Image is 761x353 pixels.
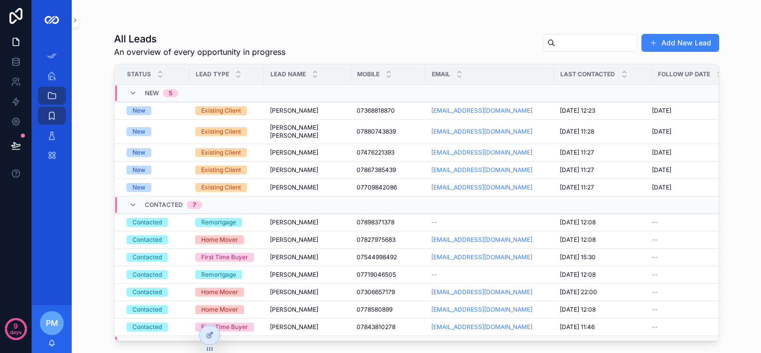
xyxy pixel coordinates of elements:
[431,183,548,191] a: [EMAIL_ADDRESS][DOMAIN_NAME]
[652,166,730,174] a: [DATE]
[560,149,645,157] a: [DATE] 11:27
[652,128,671,136] span: [DATE]
[357,323,419,331] a: 07843810278
[270,271,318,279] span: [PERSON_NAME]
[127,106,183,115] a: New
[560,70,615,78] span: Last Contacted
[652,107,730,115] a: [DATE]
[431,236,548,244] a: [EMAIL_ADDRESS][DOMAIN_NAME]
[270,124,345,140] span: [PERSON_NAME] [PERSON_NAME]
[201,253,248,262] div: First Time Buyer
[431,323,548,331] a: [EMAIL_ADDRESS][DOMAIN_NAME]
[270,107,345,115] a: [PERSON_NAME]
[357,218,394,226] span: 07898371378
[652,236,730,244] a: --
[560,149,594,157] span: [DATE] 11:27
[357,183,419,191] a: 07709842086
[44,12,60,28] img: App logo
[195,305,258,314] a: Home Mover
[10,325,22,339] p: days
[270,183,318,191] span: [PERSON_NAME]
[560,306,645,314] a: [DATE] 12:08
[270,166,345,174] a: [PERSON_NAME]
[201,166,241,175] div: Existing Client
[195,127,258,136] a: Existing Client
[357,183,397,191] span: 07709842086
[560,253,596,261] span: [DATE] 15:30
[431,218,437,226] span: --
[431,128,548,136] a: [EMAIL_ADDRESS][DOMAIN_NAME]
[357,218,419,226] a: 07898371378
[652,218,658,226] span: --
[652,323,658,331] span: --
[641,34,719,52] button: Add New Lead
[270,218,345,226] a: [PERSON_NAME]
[652,107,671,115] span: [DATE]
[127,148,183,157] a: New
[201,218,236,227] div: Remortgage
[270,306,345,314] a: [PERSON_NAME]
[357,306,392,314] span: 0778580899
[270,70,306,78] span: Lead Name
[431,253,548,261] a: [EMAIL_ADDRESS][DOMAIN_NAME]
[132,166,145,175] div: New
[652,271,730,279] a: --
[132,305,162,314] div: Contacted
[357,271,396,279] span: 07719046505
[357,236,419,244] a: 07827975683
[431,218,548,226] a: --
[132,148,145,157] div: New
[431,107,548,115] a: [EMAIL_ADDRESS][DOMAIN_NAME]
[270,323,345,331] a: [PERSON_NAME]
[652,166,671,174] span: [DATE]
[195,148,258,157] a: Existing Client
[127,235,183,244] a: Contacted
[431,271,437,279] span: --
[357,166,396,174] span: 07867385439
[560,236,596,244] span: [DATE] 12:08
[560,288,645,296] a: [DATE] 22:00
[132,235,162,244] div: Contacted
[270,218,318,226] span: [PERSON_NAME]
[431,149,548,157] a: [EMAIL_ADDRESS][DOMAIN_NAME]
[127,70,151,78] span: Status
[560,107,645,115] a: [DATE] 12:23
[195,106,258,115] a: Existing Client
[357,253,397,261] span: 07544998492
[431,306,548,314] a: [EMAIL_ADDRESS][DOMAIN_NAME]
[270,166,318,174] span: [PERSON_NAME]
[127,253,183,262] a: Contacted
[560,128,645,136] a: [DATE] 11:28
[357,236,395,244] span: 07827975683
[195,323,258,332] a: First Time Buyer
[431,271,548,279] a: --
[201,270,236,279] div: Remortgage
[127,183,183,192] a: New
[13,321,18,331] p: 9
[201,127,241,136] div: Existing Client
[652,306,730,314] a: --
[431,253,532,261] a: [EMAIL_ADDRESS][DOMAIN_NAME]
[560,166,645,174] a: [DATE] 11:27
[270,306,318,314] span: [PERSON_NAME]
[560,128,594,136] span: [DATE] 11:28
[357,306,419,314] a: 0778580899
[193,201,196,209] div: 7
[145,201,183,209] span: Contacted
[132,270,162,279] div: Contacted
[201,148,241,157] div: Existing Client
[357,107,395,115] span: 07368818870
[270,236,318,244] span: [PERSON_NAME]
[195,166,258,175] a: Existing Client
[270,253,345,261] a: [PERSON_NAME]
[270,271,345,279] a: [PERSON_NAME]
[652,288,730,296] a: --
[431,306,532,314] a: [EMAIL_ADDRESS][DOMAIN_NAME]
[431,166,548,174] a: [EMAIL_ADDRESS][DOMAIN_NAME]
[357,107,419,115] a: 07368818870
[270,149,345,157] a: [PERSON_NAME]
[201,288,238,297] div: Home Mover
[132,218,162,227] div: Contacted
[652,218,730,226] a: --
